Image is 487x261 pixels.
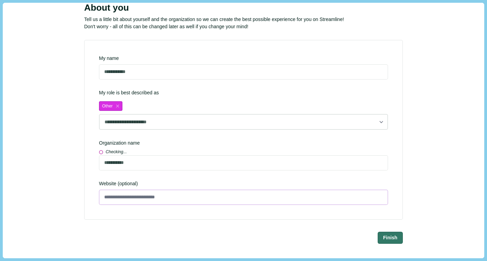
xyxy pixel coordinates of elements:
button: Finish [378,232,403,244]
p: Don't worry - all of this can be changed later as well if you change your mind! [84,23,403,30]
div: Organization name [99,139,388,147]
p: Tell us a little bit about yourself and the organization so we can create the best possible exper... [84,16,403,23]
div: About you [84,2,403,13]
button: close [115,103,121,109]
span: Website (optional) [99,180,388,187]
div: My name [99,55,388,62]
div: My role is best described as [99,89,388,130]
span: Other [102,104,113,109]
div: Checking... [106,149,127,155]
